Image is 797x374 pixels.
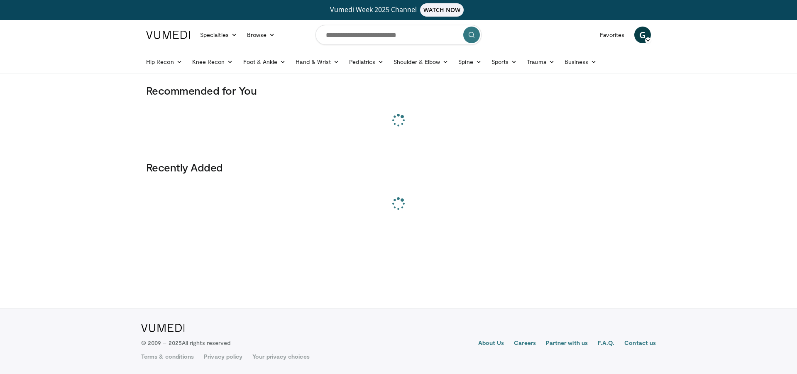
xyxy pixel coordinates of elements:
a: F.A.Q. [598,339,614,349]
img: VuMedi Logo [146,31,190,39]
a: Favorites [595,27,629,43]
a: Hip Recon [141,54,187,70]
a: Vumedi Week 2025 ChannelWATCH NOW [147,3,650,17]
a: Sports [487,54,522,70]
a: Knee Recon [187,54,238,70]
p: © 2009 – 2025 [141,339,230,347]
a: Foot & Ankle [238,54,291,70]
h3: Recently Added [146,161,651,174]
a: Privacy policy [204,352,242,361]
a: Browse [242,27,280,43]
a: Hand & Wrist [291,54,344,70]
a: G [634,27,651,43]
a: Your privacy choices [252,352,309,361]
img: VuMedi Logo [141,324,185,332]
span: All rights reserved [182,339,230,346]
a: About Us [478,339,504,349]
a: Pediatrics [344,54,389,70]
a: Shoulder & Elbow [389,54,453,70]
h3: Recommended for You [146,84,651,97]
a: Spine [453,54,486,70]
a: Contact us [624,339,656,349]
a: Careers [514,339,536,349]
a: Specialties [195,27,242,43]
span: WATCH NOW [420,3,464,17]
input: Search topics, interventions [315,25,482,45]
a: Business [560,54,602,70]
a: Trauma [522,54,560,70]
a: Terms & conditions [141,352,194,361]
a: Partner with us [546,339,588,349]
